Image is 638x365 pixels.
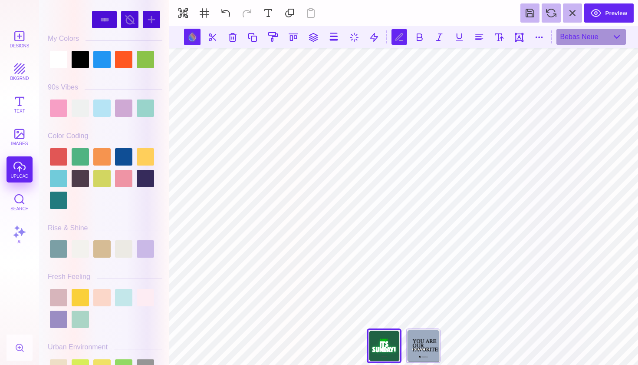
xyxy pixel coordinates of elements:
button: images [7,124,33,150]
div: Rise & Shine [48,224,88,232]
button: AI [7,222,33,248]
button: Preview [584,3,634,23]
button: Text [7,91,33,117]
div: Color Coding [48,132,88,140]
button: bkgrnd [7,59,33,85]
div: Fresh Feeling [48,273,90,281]
button: Search [7,189,33,215]
button: Designs [7,26,33,52]
div: 90s Vibes [48,83,78,91]
div: My Colors [48,35,79,43]
div: Urban Environment [48,343,108,351]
